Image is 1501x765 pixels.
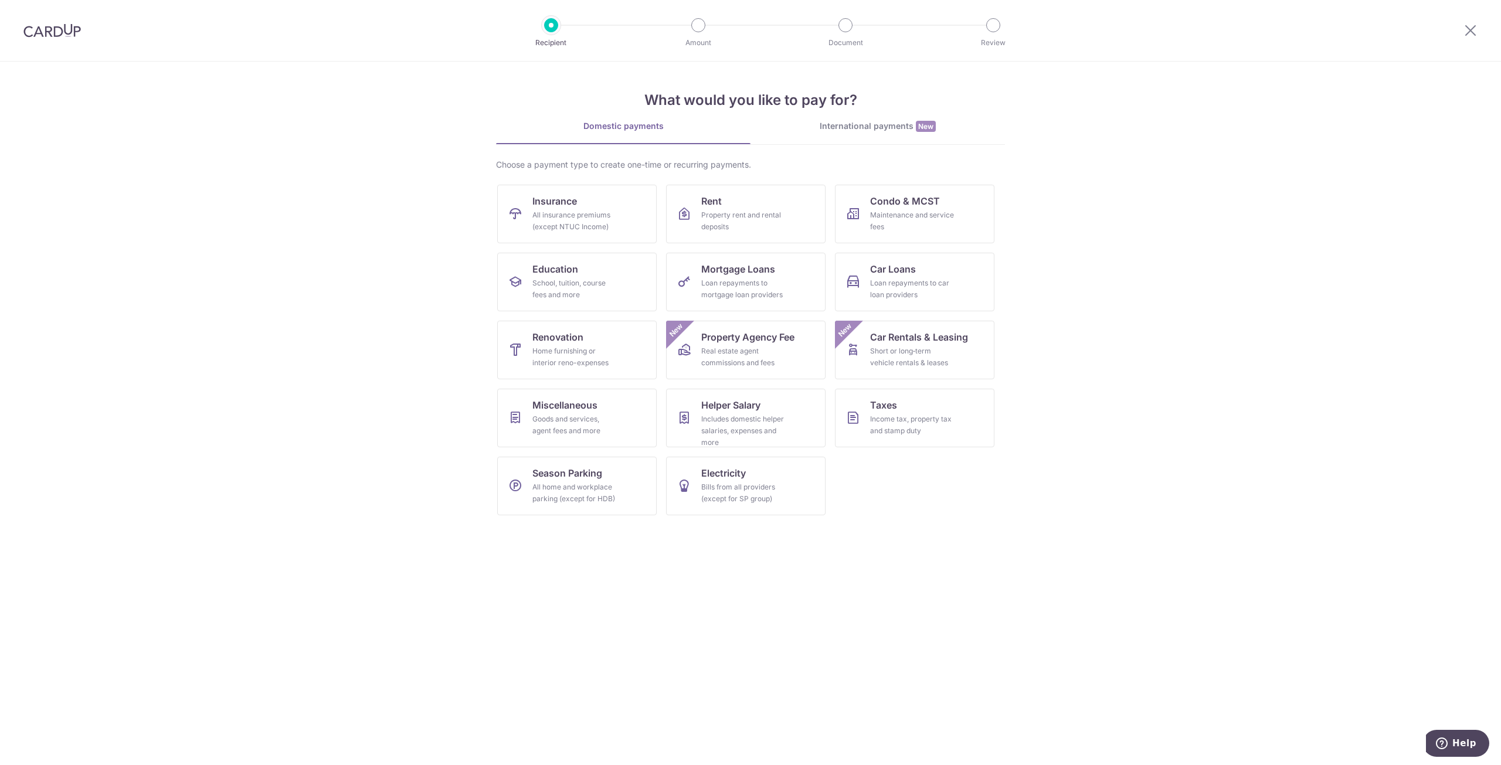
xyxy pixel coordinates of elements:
span: Mortgage Loans [701,262,775,276]
a: ElectricityBills from all providers (except for SP group) [666,457,826,515]
span: Education [532,262,578,276]
span: Condo & MCST [870,194,940,208]
a: Season ParkingAll home and workplace parking (except for HDB) [497,457,657,515]
div: Property rent and rental deposits [701,209,786,233]
div: School, tuition, course fees and more [532,277,617,301]
h4: What would you like to pay for? [496,90,1005,111]
span: Insurance [532,194,577,208]
a: Property Agency FeeReal estate agent commissions and feesNew [666,321,826,379]
a: Mortgage LoansLoan repayments to mortgage loan providers [666,253,826,311]
div: Income tax, property tax and stamp duty [870,413,955,437]
span: Car Loans [870,262,916,276]
div: International payments [750,120,1005,132]
p: Review [950,37,1037,49]
p: Amount [655,37,742,49]
a: MiscellaneousGoods and services, agent fees and more [497,389,657,447]
span: Helper Salary [701,398,760,412]
a: TaxesIncome tax, property tax and stamp duty [835,389,994,447]
iframe: Opens a widget where you can find more information [1426,730,1489,759]
a: RenovationHome furnishing or interior reno-expenses [497,321,657,379]
span: Taxes [870,398,897,412]
p: Recipient [508,37,595,49]
div: Short or long‑term vehicle rentals & leases [870,345,955,369]
p: Document [802,37,889,49]
div: Goods and services, agent fees and more [532,413,617,437]
a: Helper SalaryIncludes domestic helper salaries, expenses and more [666,389,826,447]
span: Season Parking [532,466,602,480]
div: Bills from all providers (except for SP group) [701,481,786,505]
a: Car Rentals & LeasingShort or long‑term vehicle rentals & leasesNew [835,321,994,379]
span: New [836,321,855,340]
a: RentProperty rent and rental deposits [666,185,826,243]
div: Includes domestic helper salaries, expenses and more [701,413,786,448]
span: New [667,321,686,340]
a: Car LoansLoan repayments to car loan providers [835,253,994,311]
div: Choose a payment type to create one-time or recurring payments. [496,159,1005,171]
span: Property Agency Fee [701,330,794,344]
div: Real estate agent commissions and fees [701,345,786,369]
div: Maintenance and service fees [870,209,955,233]
span: Rent [701,194,722,208]
span: Renovation [532,330,583,344]
span: Electricity [701,466,746,480]
span: Miscellaneous [532,398,597,412]
span: New [916,121,936,132]
a: Condo & MCSTMaintenance and service fees [835,185,994,243]
div: All insurance premiums (except NTUC Income) [532,209,617,233]
span: Car Rentals & Leasing [870,330,968,344]
div: Home furnishing or interior reno-expenses [532,345,617,369]
div: Loan repayments to mortgage loan providers [701,277,786,301]
a: InsuranceAll insurance premiums (except NTUC Income) [497,185,657,243]
a: EducationSchool, tuition, course fees and more [497,253,657,311]
div: All home and workplace parking (except for HDB) [532,481,617,505]
img: CardUp [23,23,81,38]
div: Loan repayments to car loan providers [870,277,955,301]
div: Domestic payments [496,120,750,132]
